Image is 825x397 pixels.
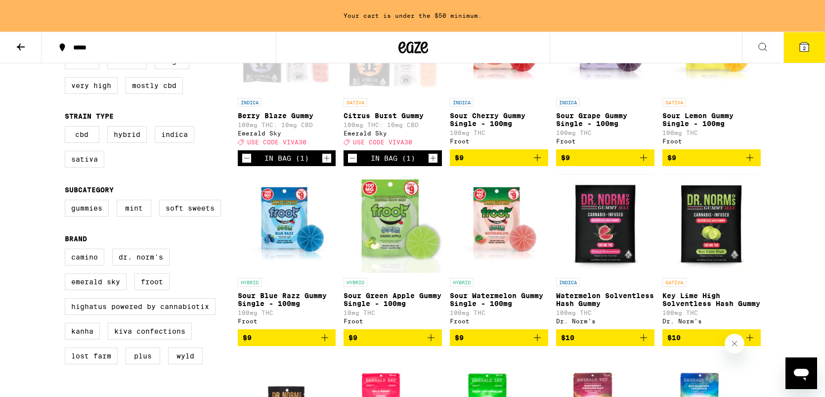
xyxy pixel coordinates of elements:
[662,112,761,128] p: Sour Lemon Gummy Single - 100mg
[558,174,653,273] img: Dr. Norm's - Watermelon Solventless Hash Gummy
[371,154,415,162] div: In Bag (1)
[662,278,686,287] p: SATIVA
[65,249,104,265] label: Camino
[662,149,761,166] button: Add to bag
[65,348,118,364] label: Lost Farm
[65,200,109,217] label: Gummies
[107,126,147,143] label: Hybrid
[344,130,442,136] div: Emerald Sky
[667,154,676,162] span: $9
[561,334,574,342] span: $10
[238,318,336,324] div: Froot
[450,309,548,316] p: 100mg THC
[65,186,114,194] legend: Subcategory
[238,122,336,128] p: 100mg THC: 10mg CBD
[450,130,548,136] p: 100mg THC
[556,309,654,316] p: 100mg THC
[556,149,654,166] button: Add to bag
[785,357,817,389] iframe: Button to launch messaging window
[556,318,654,324] div: Dr. Norm's
[155,126,194,143] label: Indica
[347,153,357,163] button: Decrement
[65,77,118,94] label: Very High
[238,174,336,329] a: Open page for Sour Blue Razz Gummy Single - 100mg from Froot
[126,348,160,364] label: PLUS
[238,130,336,136] div: Emerald Sky
[450,292,548,308] p: Sour Watermelon Gummy Single - 100mg
[238,329,336,346] button: Add to bag
[6,7,71,15] span: Hi. Need any help?
[662,98,686,107] p: SATIVA
[65,323,100,340] label: Kanha
[783,32,825,63] button: 2
[556,130,654,136] p: 100mg THC
[344,278,367,287] p: HYBRID
[348,334,357,342] span: $9
[556,98,580,107] p: INDICA
[65,126,99,143] label: CBD
[238,292,336,308] p: Sour Blue Razz Gummy Single - 100mg
[450,278,474,287] p: HYBRID
[556,138,654,144] div: Froot
[725,334,744,353] iframe: Close message
[344,98,367,107] p: SATIVA
[238,174,336,273] img: Froot - Sour Blue Razz Gummy Single - 100mg
[247,139,306,145] span: USE CODE VIVA30
[65,151,104,168] label: Sativa
[450,149,548,166] button: Add to bag
[126,77,183,94] label: Mostly CBD
[264,154,309,162] div: In Bag (1)
[667,334,681,342] span: $10
[803,45,806,51] span: 2
[455,154,464,162] span: $9
[662,329,761,346] button: Add to bag
[238,278,261,287] p: HYBRID
[450,174,548,273] img: Froot - Sour Watermelon Gummy Single - 100mg
[344,112,442,120] p: Citrus Burst Gummy
[450,98,474,107] p: INDICA
[450,112,548,128] p: Sour Cherry Gummy Single - 100mg
[455,334,464,342] span: $9
[344,292,442,308] p: Sour Green Apple Gummy Single - 100mg
[662,292,761,308] p: Key Lime High Solventless Hash Gummy
[344,174,442,329] a: Open page for Sour Green Apple Gummy Single - 100mg from Froot
[556,278,580,287] p: INDICA
[662,309,761,316] p: 100mg THC
[450,318,548,324] div: Froot
[662,130,761,136] p: 100mg THC
[159,200,221,217] label: Soft Sweets
[322,153,332,163] button: Increment
[65,112,114,120] legend: Strain Type
[663,174,759,273] img: Dr. Norm's - Key Lime High Solventless Hash Gummy
[353,139,412,145] span: USE CODE VIVA30
[242,153,252,163] button: Decrement
[238,309,336,316] p: 100mg THC
[243,334,252,342] span: $9
[556,329,654,346] button: Add to bag
[662,318,761,324] div: Dr. Norm's
[428,153,438,163] button: Increment
[108,323,192,340] label: Kiva Confections
[344,318,442,324] div: Froot
[65,273,127,290] label: Emerald Sky
[117,200,151,217] label: Mint
[344,329,442,346] button: Add to bag
[344,309,442,316] p: 10mg THC
[450,174,548,329] a: Open page for Sour Watermelon Gummy Single - 100mg from Froot
[662,138,761,144] div: Froot
[65,298,216,315] label: Highatus Powered by Cannabiotix
[238,112,336,120] p: Berry Blaze Gummy
[556,112,654,128] p: Sour Grape Gummy Single - 100mg
[561,154,570,162] span: $9
[238,98,261,107] p: INDICA
[65,235,87,243] legend: Brand
[556,292,654,308] p: Watermelon Solventless Hash Gummy
[112,249,170,265] label: Dr. Norm's
[450,138,548,144] div: Froot
[662,174,761,329] a: Open page for Key Lime High Solventless Hash Gummy from Dr. Norm's
[450,329,548,346] button: Add to bag
[134,273,170,290] label: Froot
[556,174,654,329] a: Open page for Watermelon Solventless Hash Gummy from Dr. Norm's
[168,348,203,364] label: WYLD
[344,122,442,128] p: 100mg THC: 10mg CBD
